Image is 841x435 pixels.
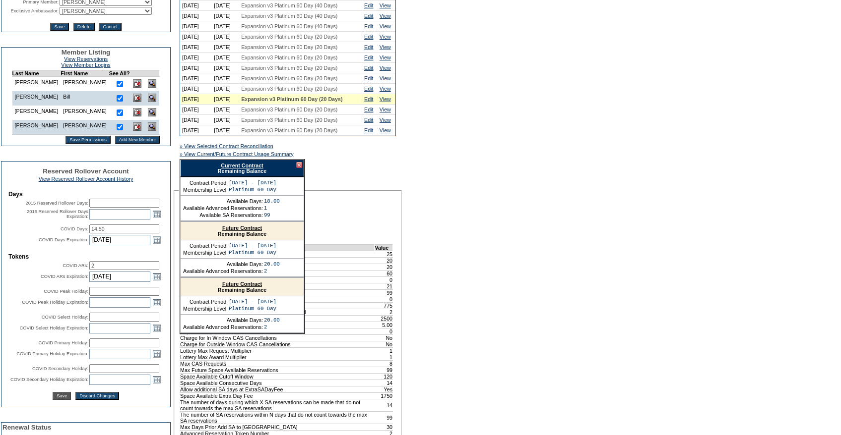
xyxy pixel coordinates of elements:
[375,302,393,309] td: 775
[180,143,273,149] a: » View Selected Contract Reconciliation
[375,367,393,373] td: 99
[264,268,280,274] td: 2
[364,117,373,123] a: Edit
[241,13,337,19] span: Expansion v3 Platinum 60 Day (40 Days)
[375,392,393,399] td: 1750
[180,411,375,424] td: The number of SA reservations within N days that do not count towards the max SA reservations
[212,53,239,63] td: [DATE]
[133,79,141,88] img: Delete
[212,32,239,42] td: [DATE]
[180,0,212,11] td: [DATE]
[375,380,393,386] td: 14
[364,23,373,29] a: Edit
[12,91,61,106] td: [PERSON_NAME]
[380,117,391,123] a: View
[375,399,393,411] td: 14
[180,11,212,21] td: [DATE]
[183,187,228,193] td: Membership Level:
[44,289,88,294] label: COVID Peak Holiday:
[375,386,393,392] td: Yes
[27,209,88,219] label: 2015 Reserved Rollover Days Expiration:
[264,205,280,211] td: 1
[180,115,212,125] td: [DATE]
[183,212,263,218] td: Available SA Reservations:
[38,340,88,345] label: COVID Primary Holiday:
[375,354,393,360] td: 1
[212,94,239,105] td: [DATE]
[229,187,276,193] td: Platinum 60 Day
[380,65,391,71] a: View
[229,299,276,305] td: [DATE] - [DATE]
[180,386,375,392] td: Allow additional SA days at ExtraSADayFee
[133,122,141,131] img: Delete
[375,373,393,380] td: 120
[151,271,162,282] a: Open the calendar popup.
[241,75,337,81] span: Expansion v3 Platinum 60 Day (20 Days)
[62,49,111,56] span: Member Listing
[380,2,391,8] a: View
[180,160,304,177] div: Remaining Balance
[229,180,276,186] td: [DATE] - [DATE]
[364,107,373,112] a: Edit
[133,108,141,116] img: Delete
[229,250,276,256] td: Platinum 60 Day
[212,73,239,84] td: [DATE]
[212,0,239,11] td: [DATE]
[183,299,228,305] td: Contract Period:
[25,201,88,206] label: 2015 Reserved Rollover Days:
[222,225,262,231] a: Future Contract
[212,21,239,32] td: [DATE]
[364,54,373,60] a: Edit
[380,23,391,29] a: View
[8,253,163,260] td: Tokens
[65,136,111,144] input: Save Permissions
[180,42,212,53] td: [DATE]
[180,32,212,42] td: [DATE]
[241,127,337,133] span: Expansion v3 Platinum 60 Day (20 Days)
[8,191,163,198] td: Days
[180,105,212,115] td: [DATE]
[264,317,280,323] td: 20.00
[241,23,337,29] span: Expansion v3 Platinum 60 Day (40 Days)
[212,42,239,53] td: [DATE]
[133,94,141,102] img: Delete
[241,54,337,60] span: Expansion v3 Platinum 60 Day (20 Days)
[375,341,393,347] td: No
[364,75,373,81] a: Edit
[180,367,375,373] td: Max Future Space Available Reservations
[364,2,373,8] a: Edit
[375,424,393,430] td: 30
[380,13,391,19] a: View
[183,180,228,186] td: Contract Period:
[22,300,88,305] label: COVID Peak Holiday Expiration:
[61,106,109,120] td: [PERSON_NAME]
[61,70,109,77] td: First Name
[264,198,280,204] td: 18.00
[99,23,121,31] input: Cancel
[61,91,109,106] td: Bill
[180,380,375,386] td: Space Available Consecutive Days
[181,222,304,240] div: Remaining Balance
[61,120,109,135] td: [PERSON_NAME]
[20,326,88,330] label: COVID Select Holiday Expiration:
[180,94,212,105] td: [DATE]
[61,62,110,68] a: View Member Logins
[380,44,391,50] a: View
[241,44,337,50] span: Expansion v3 Platinum 60 Day (20 Days)
[75,392,119,400] button: Discard Changes
[180,151,294,157] a: » View Current/Future Contract Usage Summary
[241,34,337,40] span: Expansion v3 Platinum 60 Day (20 Days)
[375,270,393,276] td: 60
[180,73,212,84] td: [DATE]
[12,77,61,92] td: [PERSON_NAME]
[364,34,373,40] a: Edit
[183,205,263,211] td: Available Advanced Reservations:
[375,289,393,296] td: 99
[375,411,393,424] td: 99
[32,366,88,371] label: COVID Secondary Holiday:
[180,63,212,73] td: [DATE]
[222,281,262,287] a: Future Contract
[241,96,342,102] span: Expansion v3 Platinum 60 Day (20 Days)
[16,351,88,356] label: COVID Primary Holiday Expiration:
[212,115,239,125] td: [DATE]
